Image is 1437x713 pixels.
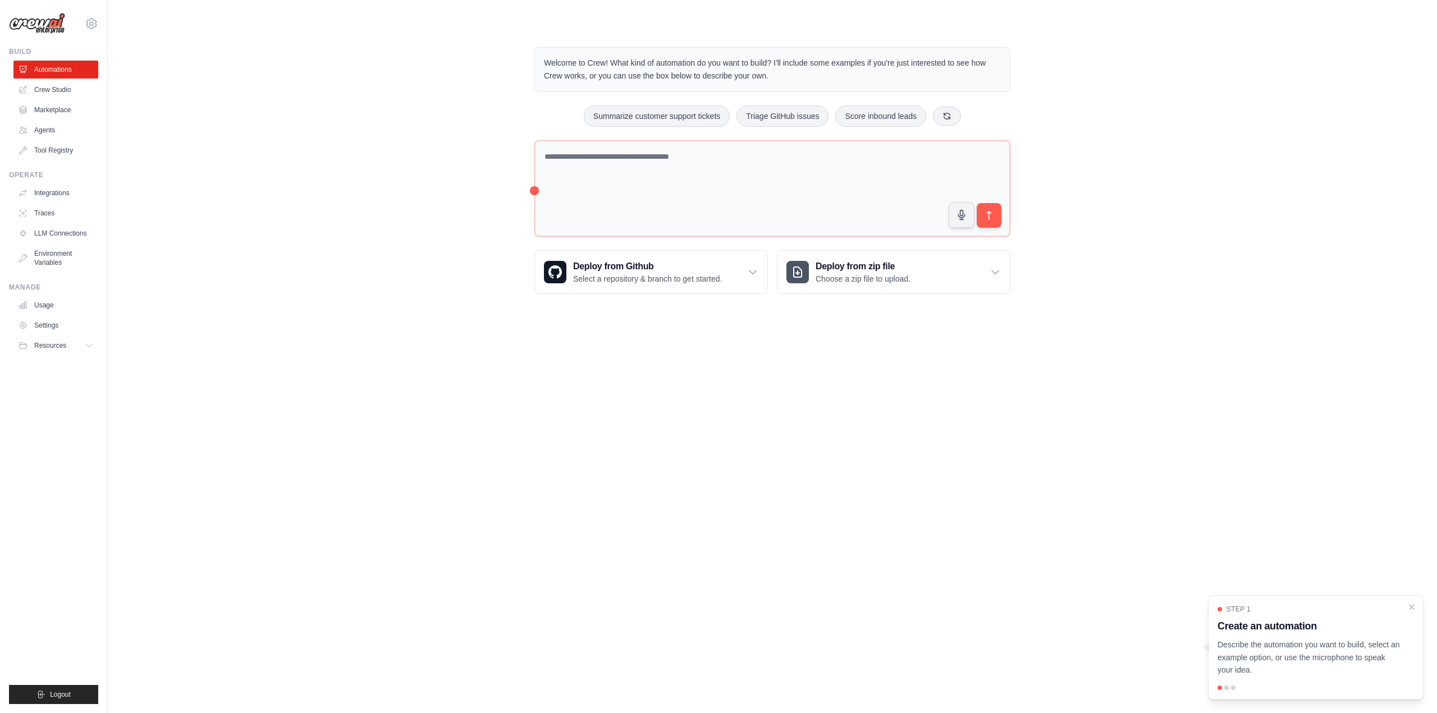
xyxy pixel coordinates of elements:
span: Step 1 [1227,605,1251,614]
button: Close walkthrough [1407,602,1416,611]
a: Traces [13,204,98,222]
p: Welcome to Crew! What kind of automation do you want to build? I'll include some examples if you'... [544,57,1001,82]
button: Resources [13,337,98,355]
a: Usage [13,296,98,314]
div: Build [9,47,98,56]
p: Select a repository & branch to get started. [573,273,722,284]
a: LLM Connections [13,224,98,242]
div: Manage [9,283,98,292]
span: Resources [34,341,66,350]
div: Operate [9,171,98,180]
button: Summarize customer support tickets [584,105,730,127]
a: Integrations [13,184,98,202]
p: Choose a zip file to upload. [816,273,910,284]
button: Logout [9,685,98,704]
a: Agents [13,121,98,139]
span: Logout [50,690,71,699]
a: Crew Studio [13,81,98,99]
h3: Deploy from Github [573,260,722,273]
h3: Deploy from zip file [816,260,910,273]
a: Marketplace [13,101,98,119]
a: Automations [13,61,98,79]
a: Settings [13,316,98,334]
h3: Create an automation [1218,618,1401,634]
button: Score inbound leads [835,105,926,127]
button: Triage GitHub issues [736,105,829,127]
p: Describe the automation you want to build, select an example option, or use the microphone to spe... [1218,638,1401,677]
a: Environment Variables [13,245,98,272]
a: Tool Registry [13,141,98,159]
img: Logo [9,13,65,34]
